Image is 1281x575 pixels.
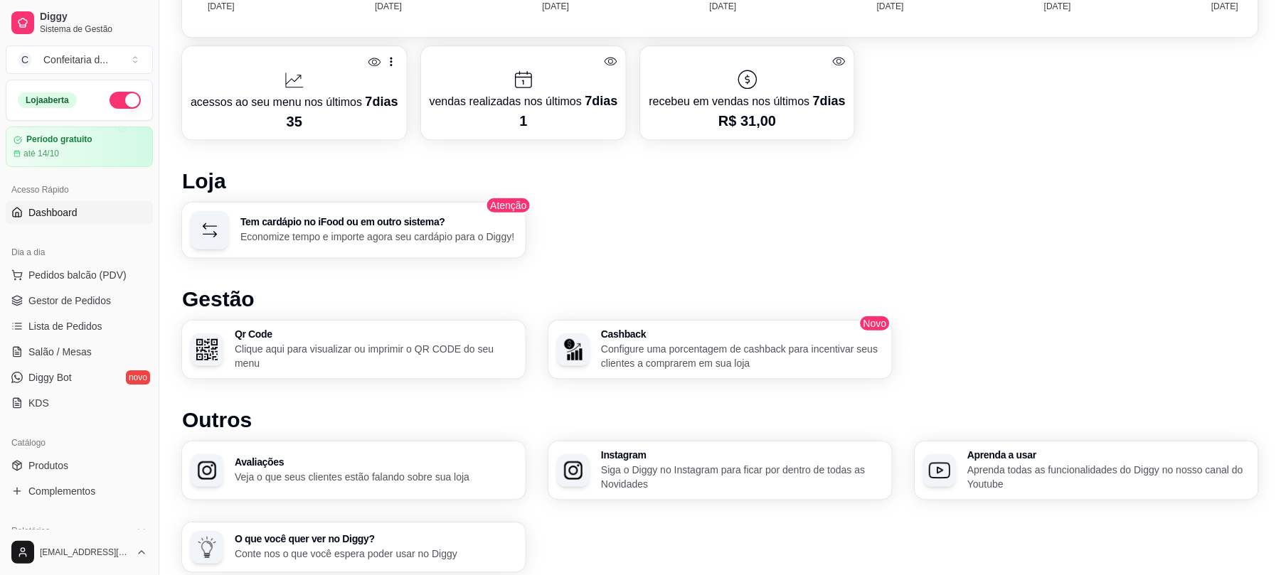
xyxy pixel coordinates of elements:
[43,53,108,67] div: Confeitaria d ...
[563,460,584,481] img: Instagram
[1044,1,1071,11] tspan: [DATE]
[915,441,1258,500] button: Aprenda a usarAprenda a usarAprenda todas as funcionalidades do Diggy no nosso canal do Youtube
[585,94,617,108] span: 7 dias
[196,537,218,558] img: O que você quer ver no Diggy?
[208,1,235,11] tspan: [DATE]
[18,53,32,67] span: C
[28,458,68,473] span: Produtos
[877,1,904,11] tspan: [DATE]
[40,23,147,35] span: Sistema de Gestão
[6,264,153,286] button: Pedidos balcão (PDV)
[235,457,517,467] h3: Avaliações
[182,407,1258,433] h1: Outros
[710,1,737,11] tspan: [DATE]
[6,340,153,363] a: Salão / Mesas
[1211,1,1238,11] tspan: [DATE]
[28,370,72,385] span: Diggy Bot
[182,286,1258,312] h1: Gestão
[23,148,59,159] article: até 14/10
[813,94,846,108] span: 7 dias
[601,450,883,460] h3: Instagram
[182,203,526,258] button: Tem cardápio no iFood ou em outro sistema?Economize tempo e importe agora seu cardápio para o Diggy!
[235,470,517,484] p: Veja o que seus clientes estão falando sobre sua loja
[28,205,78,220] span: Dashboard
[28,319,102,333] span: Lista de Pedidos
[6,201,153,224] a: Dashboard
[28,345,92,359] span: Salão / Mesas
[40,11,147,23] span: Diggy
[486,197,531,214] span: Atenção
[28,484,95,498] span: Complementos
[235,547,517,561] p: Conte nos o que você espera poder usar no Diggy
[375,1,402,11] tspan: [DATE]
[182,441,526,500] button: AvaliaçõesAvaliaçõesVeja o que seus clientes estão falando sobre sua loja
[6,178,153,201] div: Acesso Rápido
[6,45,153,74] button: Select a team
[196,339,218,360] img: Qr Code
[26,134,92,145] article: Período gratuito
[6,480,153,503] a: Complementos
[649,91,845,111] p: recebeu em vendas nos últimos
[967,463,1250,491] p: Aprenda todas as funcionalidades do Diggy no nosso canal do Youtube
[182,168,1258,194] h1: Loja
[859,315,891,332] span: Novo
[18,92,77,108] div: Loja aberta
[6,431,153,454] div: Catálogo
[6,315,153,338] a: Lista de Pedidos
[6,392,153,414] a: KDS
[240,217,517,227] h3: Tem cardápio no iFood ou em outro sistema?
[182,522,526,572] button: O que você quer ver no Diggy?O que você quer ver no Diggy?Conte nos o que você espera poder usar ...
[11,525,50,537] span: Relatórios
[6,241,153,264] div: Dia a dia
[182,321,526,379] button: Qr CodeQr CodeClique aqui para visualizar ou imprimir o QR CODE do seu menu
[6,6,153,40] a: DiggySistema de Gestão
[649,111,845,131] p: R$ 31,00
[191,92,398,112] p: acessos ao seu menu nos últimos
[196,460,218,481] img: Avaliações
[235,534,517,544] h3: O que você quer ver no Diggy?
[365,95,398,109] span: 7 dias
[40,547,130,558] span: [EMAIL_ADDRESS][DOMAIN_NAME]
[601,329,883,339] h3: Cashback
[28,396,49,410] span: KDS
[548,321,892,379] button: CashbackCashbackConfigure uma porcentagem de cashback para incentivar seus clientes a comprarem e...
[28,268,127,282] span: Pedidos balcão (PDV)
[601,463,883,491] p: Siga o Diggy no Instagram para ficar por dentro de todas as Novidades
[601,342,883,370] p: Configure uma porcentagem de cashback para incentivar seus clientes a comprarem em sua loja
[430,111,618,131] p: 1
[548,441,892,500] button: InstagramInstagramSiga o Diggy no Instagram para ficar por dentro de todas as Novidades
[542,1,569,11] tspan: [DATE]
[6,535,153,569] button: [EMAIL_ADDRESS][DOMAIN_NAME]
[6,127,153,167] a: Período gratuitoaté 14/10
[6,454,153,477] a: Produtos
[235,329,517,339] h3: Qr Code
[563,339,584,360] img: Cashback
[6,289,153,312] a: Gestor de Pedidos
[430,91,618,111] p: vendas realizadas nos últimos
[967,450,1250,460] h3: Aprenda a usar
[110,92,141,109] button: Alterar Status
[191,112,398,131] p: 35
[6,366,153,389] a: Diggy Botnovo
[235,342,517,370] p: Clique aqui para visualizar ou imprimir o QR CODE do seu menu
[929,460,950,481] img: Aprenda a usar
[240,230,517,244] p: Economize tempo e importe agora seu cardápio para o Diggy!
[28,294,111,308] span: Gestor de Pedidos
